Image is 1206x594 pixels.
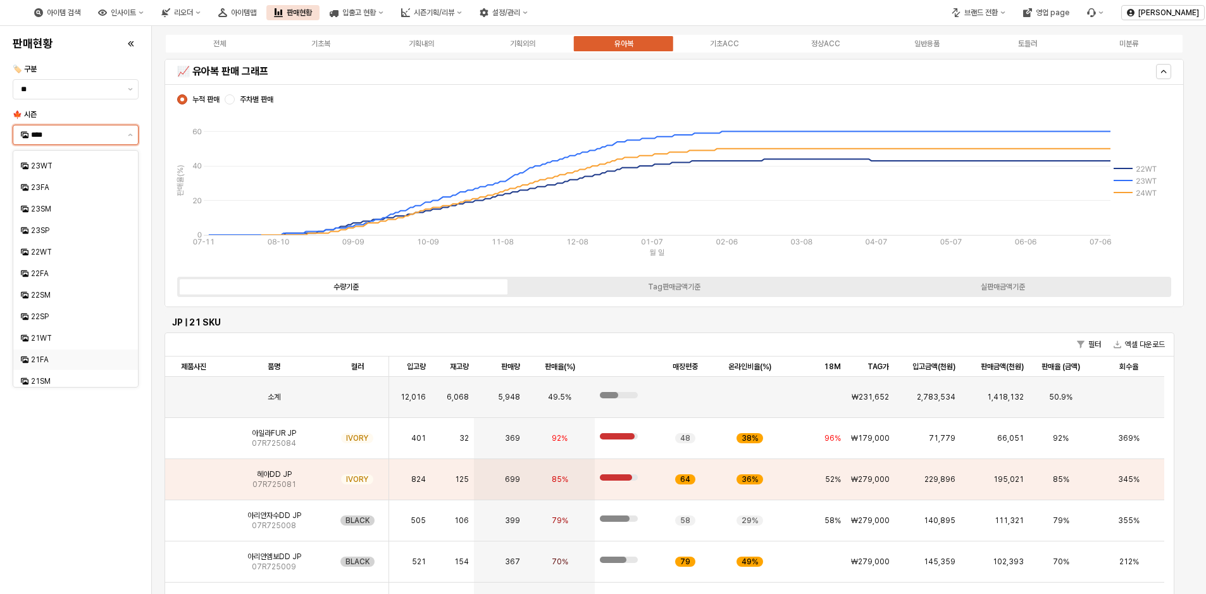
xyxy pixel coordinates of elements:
[268,392,280,402] span: 소계
[252,438,296,448] span: 07R725084
[552,474,568,484] span: 85%
[1053,433,1069,443] span: 92%
[851,557,890,567] span: ₩279,000
[648,282,700,291] div: Tag판매금액기준
[346,474,368,484] span: IVORY
[13,65,37,73] span: 🏷️ 구분
[995,515,1024,526] span: 111,321
[742,433,758,443] span: 38%
[268,362,280,372] span: 품명
[673,362,698,372] span: 매장편중
[345,515,370,526] span: BLACK
[409,39,434,48] div: 기획내의
[824,515,841,526] span: 58%
[177,65,920,78] h5: 📈 유아복 판매 그래프
[981,362,1024,372] span: 판매금액(천원)
[710,39,739,48] div: 기초ACC
[47,8,80,17] div: 아이템 검색
[31,182,123,193] div: 23FA
[914,39,940,48] div: 일반용품
[174,8,193,17] div: 리오더
[472,38,573,49] label: 기획외의
[944,5,1013,20] div: 브랜드 전환
[505,474,520,484] span: 699
[257,469,292,479] span: 헤아DD JP
[510,39,535,48] div: 기획외의
[912,362,955,372] span: 입고금액(천원)
[322,5,391,20] div: 입출고 현황
[924,557,955,567] span: 145,359
[414,8,454,17] div: 시즌기획/리뷰
[552,515,568,526] span: 79%
[929,433,955,443] span: 71,779
[510,281,838,293] label: Tag판매금액기준
[252,521,296,531] span: 07R725008
[851,433,890,443] span: ₩179,000
[924,474,955,484] span: 229,896
[742,474,758,484] span: 36%
[152,26,1206,594] main: App Frame
[1018,39,1037,48] div: 토들러
[182,281,510,293] label: 수량기준
[27,5,88,20] div: 아이템 검색
[552,557,568,567] span: 70%
[1053,474,1069,484] span: 85%
[545,362,575,372] span: 판매율(%)
[252,479,296,490] span: 07R725081
[811,39,840,48] div: 정상ACC
[674,38,776,49] label: 기초ACC
[407,362,426,372] span: 입고량
[311,39,330,48] div: 기초복
[1118,474,1140,484] span: 345%
[1072,337,1106,352] button: 필터
[455,474,469,484] span: 125
[924,515,955,526] span: 140,895
[111,8,136,17] div: 인사이트
[505,557,520,567] span: 367
[346,433,368,443] span: IVORY
[851,515,890,526] span: ₩279,000
[90,5,151,20] div: 인사이트
[548,392,571,402] span: 49.5%
[231,8,256,17] div: 아이템맵
[31,312,123,322] div: 22SP
[838,281,1167,293] label: 실판매금액기준
[552,433,568,443] span: 92%
[1079,5,1111,20] div: Menu item 6
[270,38,371,49] label: 기초복
[680,557,690,567] span: 79
[1078,38,1179,49] label: 미분류
[824,433,841,443] span: 96%
[454,557,469,567] span: 154
[13,110,37,119] span: 🍁 시즌
[742,557,758,567] span: 49%
[247,552,301,562] span: 아리안엠보DD JP
[342,8,376,17] div: 입출고 현황
[333,282,359,291] div: 수량기준
[505,515,520,526] span: 399
[394,5,469,20] div: 시즌기획/리뷰
[680,433,690,443] span: 48
[13,37,53,50] h4: 판매현황
[876,38,978,49] label: 일반용품
[169,38,270,49] label: 전체
[247,510,301,521] span: 아리안자수DD JP
[371,38,472,49] label: 기획내의
[505,433,520,443] span: 369
[31,225,123,236] div: 23SP
[993,474,1024,484] span: 195,021
[31,290,123,300] div: 22SM
[728,362,771,372] span: 온라인비율(%)
[1118,515,1140,526] span: 355%
[1109,337,1170,352] button: 엑셀 다운로드
[993,557,1024,567] span: 102,393
[252,562,296,572] span: 07R725009
[824,362,841,372] span: 18M
[31,161,123,171] div: 23WT
[1119,557,1139,567] span: 212%
[252,428,296,438] span: 아일라FUR JP
[213,39,226,48] div: 전체
[1118,433,1140,443] span: 369%
[573,38,674,49] label: 유아복
[31,269,123,279] div: 22FA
